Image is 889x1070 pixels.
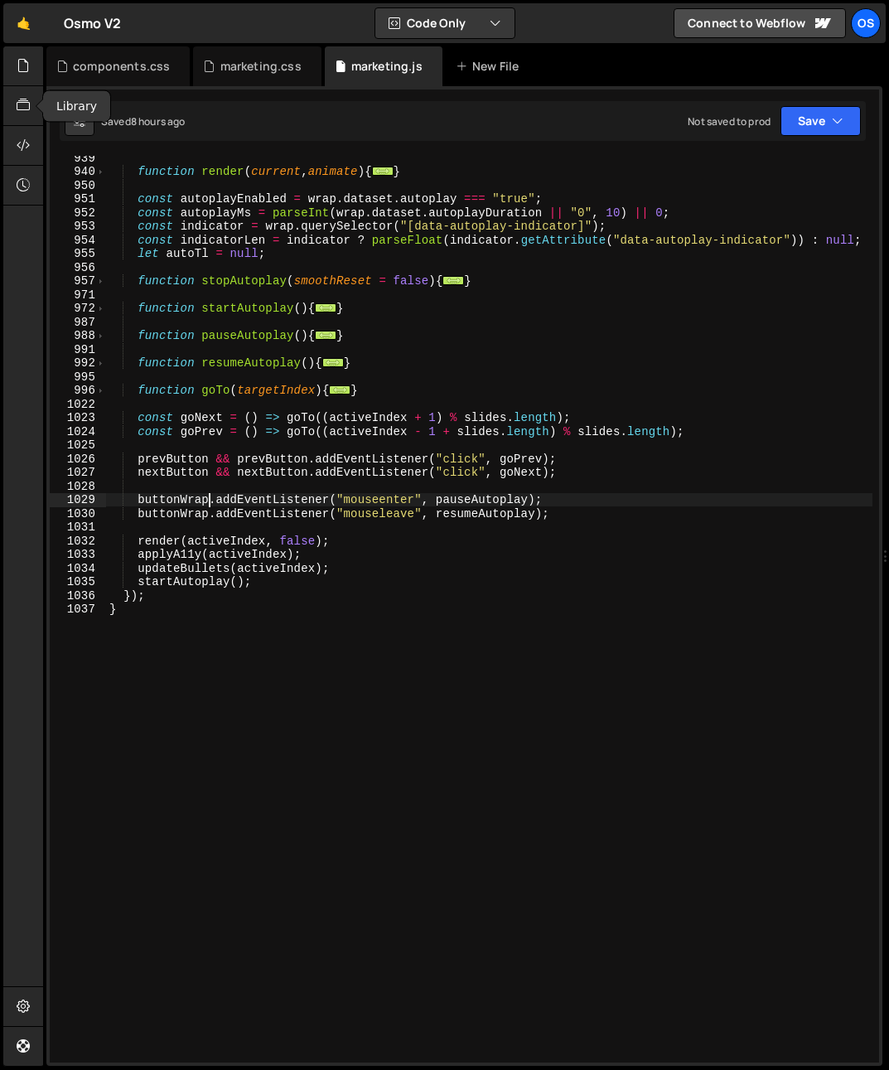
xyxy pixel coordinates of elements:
span: ... [329,385,350,395]
a: Os [851,8,881,38]
div: 972 [50,302,106,316]
div: 950 [50,179,106,193]
div: 956 [50,261,106,275]
div: marketing.js [351,58,423,75]
span: ... [322,358,344,367]
div: 1023 [50,411,106,425]
div: Not saved to prod [688,114,771,128]
div: 957 [50,274,106,288]
div: 1027 [50,466,106,480]
div: 1034 [50,562,106,576]
div: 1036 [50,589,106,603]
div: 939 [50,152,106,166]
div: 995 [50,370,106,385]
span: ... [315,303,336,312]
div: 1035 [50,575,106,589]
div: 1031 [50,520,106,535]
div: 953 [50,220,106,234]
div: 940 [50,165,106,179]
div: Library [43,91,110,122]
div: components.css [73,58,170,75]
div: 991 [50,343,106,357]
div: 1037 [50,603,106,617]
div: 1029 [50,493,106,507]
div: Saved [101,114,186,128]
div: 1025 [50,438,106,453]
div: 1033 [50,548,106,562]
div: 952 [50,206,106,220]
div: 992 [50,356,106,370]
div: 1024 [50,425,106,439]
div: 971 [50,288,106,303]
div: marketing.css [220,58,302,75]
div: Osmo V2 [64,13,121,33]
div: 1022 [50,398,106,412]
button: Code Only [375,8,515,38]
div: 8 hours ago [131,114,186,128]
span: ... [372,167,394,176]
span: ... [315,331,336,340]
button: Save [780,106,861,136]
div: 1028 [50,480,106,494]
span: ... [442,276,464,285]
div: 955 [50,247,106,261]
div: 954 [50,234,106,248]
a: 🤙 [3,3,44,43]
div: 988 [50,329,106,343]
div: 951 [50,192,106,206]
div: 987 [50,316,106,330]
div: 996 [50,384,106,398]
div: 1032 [50,535,106,549]
div: 1026 [50,453,106,467]
div: New File [456,58,525,75]
div: 1030 [50,507,106,521]
a: Connect to Webflow [674,8,846,38]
